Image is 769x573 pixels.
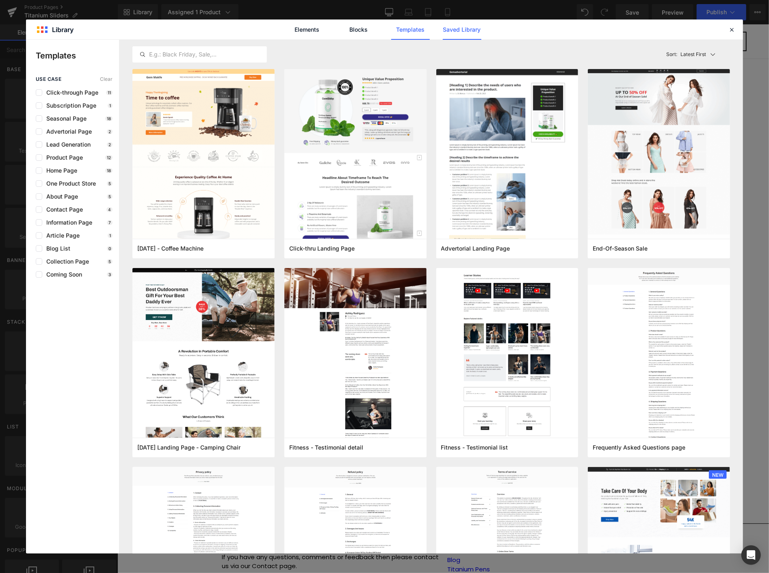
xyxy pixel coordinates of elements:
[289,444,363,451] span: Fitness - Testimonial detail
[42,206,83,213] span: Contact Page
[105,116,113,121] p: 18
[741,545,761,565] div: Open Intercom Messenger
[107,246,113,251] p: 0
[107,259,113,264] p: 5
[22,9,113,25] img: Magnus Store
[557,12,587,22] a: SIGN IN
[107,142,113,147] p: 2
[443,19,481,40] a: Saved Library
[42,167,77,174] span: Home Page
[42,219,92,226] span: Information Page
[42,245,70,252] span: Blog List
[42,258,89,265] span: Collection Page
[42,154,83,161] span: Product Page
[42,232,80,239] span: Article Page
[588,69,730,526] img: 9553fc0a-6814-445f-8f6c-0dc3524f8670.png
[95,157,557,163] p: or Drag & Drop elements from left sidebar
[681,51,706,58] p: Latest First
[284,268,427,512] img: cbe28038-c0c0-4e55-9a5b-85cbf036daec.png
[589,7,629,27] a: $0.00
[42,271,82,278] span: Coming Soon
[42,128,92,135] span: Advertorial Page
[391,19,430,40] a: Templates
[42,141,91,148] span: Lead Generation
[709,470,727,480] span: NEW
[106,90,113,95] p: 11
[108,233,113,238] p: 1
[603,12,626,22] span: $0.00
[106,207,113,212] p: 4
[105,155,113,160] p: 12
[588,268,730,472] img: c6f0760d-10a5-458a-a3a5-dee21d870ebc.png
[100,76,113,82] span: Clear
[330,541,373,549] a: Titanium Pens
[36,50,119,62] p: Templates
[42,102,96,109] span: Subscription Page
[137,444,240,451] span: Father's Day Landing Page - Camping Chair
[107,181,113,186] p: 5
[42,89,98,96] span: Click-through Page
[340,19,378,40] a: Blocks
[260,51,392,73] b: Titanium Sliders
[36,76,61,82] span: use case
[441,444,508,451] span: Fitness - Testimonial list
[105,168,113,173] p: 18
[288,19,327,40] a: Elements
[593,245,648,252] span: End-Of-Season Sale
[133,50,266,59] input: E.g.: Black Friday, Sale,...
[42,180,96,187] span: One Product Store
[42,193,78,200] span: About Page
[667,52,678,57] span: Sort:
[107,272,113,277] p: 3
[107,129,113,134] p: 2
[441,245,510,252] span: Advertorial Landing Page
[104,528,322,547] p: If you have any questions, comments or feedback then please contact us via our Contact page.
[329,134,402,151] a: Add Single Section
[330,512,547,519] h5: Main menu
[330,522,357,531] a: Products
[330,531,343,540] a: Blog
[107,194,113,199] p: 5
[436,268,578,442] img: 17f71878-3d74-413f-8a46-9f1c7175c39a.png
[289,245,355,252] span: Click-thru Landing Page
[42,115,87,122] span: Seasonal Page
[137,245,204,252] span: Thanksgiving - Coffee Machine
[104,512,177,522] a: Magnus Store
[663,46,730,63] button: Latest FirstSort:Latest First
[593,444,685,451] span: Frequently Asked Questions page
[249,134,323,151] a: Explore Blocks
[108,103,113,108] p: 1
[107,220,113,225] p: 7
